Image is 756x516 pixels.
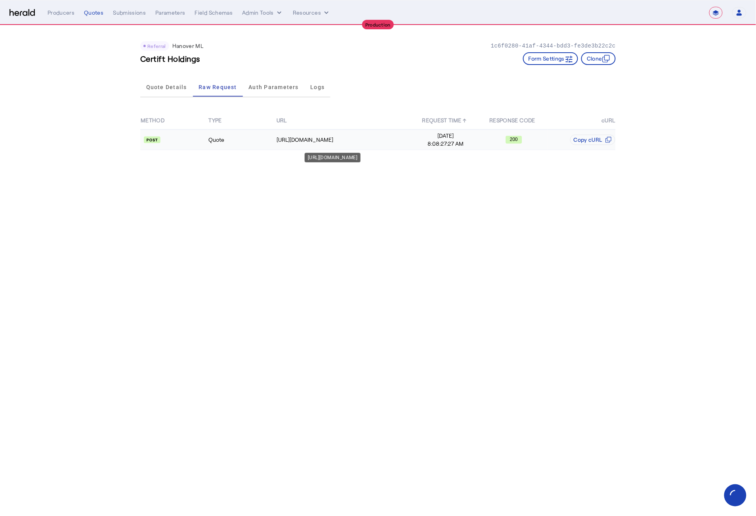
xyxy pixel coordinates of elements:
th: TYPE [208,112,276,129]
span: 8:08:27:27 AM [412,140,479,148]
span: [DATE] [412,132,479,140]
div: Submissions [113,9,146,17]
div: Production [362,20,394,29]
span: Referral [147,43,166,49]
div: [URL][DOMAIN_NAME] [277,136,412,144]
td: Quote [208,129,276,150]
span: Raw Request [199,84,237,90]
span: ↑ [463,117,467,124]
div: Field Schemas [195,9,233,17]
button: Clone [581,52,616,65]
img: Herald Logo [10,9,35,17]
div: Producers [48,9,74,17]
div: Parameters [155,9,185,17]
button: Form Settings [523,52,578,65]
text: 200 [510,137,518,142]
th: cURL [548,112,616,129]
button: internal dropdown menu [242,9,283,17]
th: METHOD [140,112,208,129]
th: REQUEST TIME [412,112,480,129]
button: Copy cURL [570,135,615,145]
span: Auth Parameters [248,84,299,90]
h3: Certift Holdings [140,53,200,64]
th: RESPONSE CODE [480,112,548,129]
div: Quotes [84,9,103,17]
div: [URL][DOMAIN_NAME] [305,153,361,162]
span: Quote Details [146,84,187,90]
p: Hanover ML [172,42,204,50]
th: URL [276,112,412,129]
button: Resources dropdown menu [293,9,330,17]
span: Logs [310,84,325,90]
p: 1c6f0280-41af-4344-bdd3-fe3de3b22c2c [491,42,616,50]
